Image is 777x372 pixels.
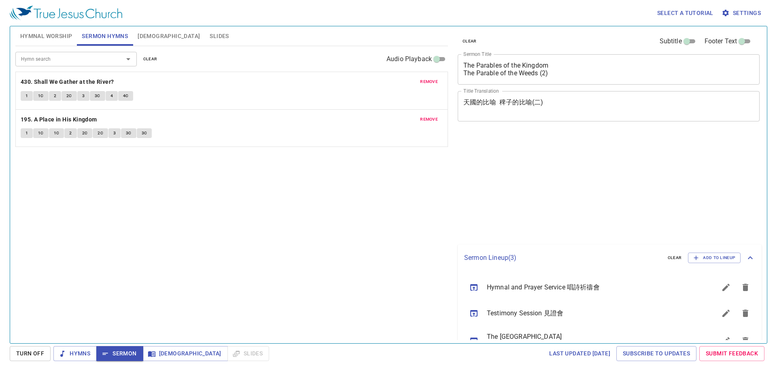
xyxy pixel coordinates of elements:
[96,346,143,361] button: Sermon
[38,130,44,137] span: 1C
[121,128,136,138] button: 3C
[10,6,122,20] img: True Jesus Church
[657,8,713,18] span: Select a tutorial
[123,53,134,65] button: Open
[463,62,754,77] textarea: The Parables of the Kingdom The Parable of the Weeds (2)
[38,92,44,100] span: 1C
[21,77,115,87] button: 430. Shall We Gather at the River?
[616,346,696,361] a: Subscribe to Updates
[420,116,438,123] span: remove
[546,346,614,361] a: Last updated [DATE]
[458,244,762,271] div: Sermon Lineup(3)clearAdd to Lineup
[66,92,72,100] span: 2C
[110,92,113,100] span: 4
[16,349,44,359] span: Turn Off
[90,91,105,101] button: 3C
[10,346,51,361] button: Turn Off
[149,349,221,359] span: [DEMOGRAPHIC_DATA]
[705,36,737,46] span: Footer Text
[21,115,97,125] b: 195. A Place in His Kingdom
[693,254,735,261] span: Add to Lineup
[668,254,682,261] span: clear
[143,55,157,63] span: clear
[386,54,432,64] span: Audio Playback
[106,91,118,101] button: 4
[103,349,136,359] span: Sermon
[54,92,56,100] span: 2
[21,128,33,138] button: 1
[108,128,121,138] button: 3
[21,91,33,101] button: 1
[49,128,64,138] button: 1C
[487,283,697,292] span: Hymnal and Prayer Service 唱詩祈禱會
[458,271,762,359] ul: sermon lineup list
[723,8,761,18] span: Settings
[663,253,687,263] button: clear
[82,130,88,137] span: 2C
[113,130,116,137] span: 3
[33,128,49,138] button: 1C
[420,78,438,85] span: remove
[454,130,700,242] iframe: from-child
[49,91,61,101] button: 2
[25,92,28,100] span: 1
[463,38,477,45] span: clear
[77,128,93,138] button: 2C
[21,115,98,125] button: 195. A Place in His Kingdom
[464,253,661,263] p: Sermon Lineup ( 3 )
[660,36,682,46] span: Subtitle
[463,98,754,114] textarea: 天國的比喻 稗子的比喻(二)
[82,31,128,41] span: Sermon Hymns
[699,346,764,361] a: Submit Feedback
[123,92,129,100] span: 4C
[415,77,443,87] button: remove
[118,91,134,101] button: 4C
[210,31,229,41] span: Slides
[64,128,76,138] button: 2
[126,130,132,137] span: 3C
[21,77,114,87] b: 430. Shall We Gather at the River?
[20,31,72,41] span: Hymnal Worship
[69,130,72,137] span: 2
[143,346,228,361] button: [DEMOGRAPHIC_DATA]
[77,91,89,101] button: 3
[706,349,758,359] span: Submit Feedback
[93,128,108,138] button: 2C
[549,349,610,359] span: Last updated [DATE]
[142,130,147,137] span: 3C
[623,349,690,359] span: Subscribe to Updates
[688,253,741,263] button: Add to Lineup
[98,130,103,137] span: 2C
[138,54,162,64] button: clear
[62,91,77,101] button: 2C
[33,91,49,101] button: 1C
[654,6,717,21] button: Select a tutorial
[415,115,443,124] button: remove
[82,92,85,100] span: 3
[95,92,100,100] span: 3C
[137,128,152,138] button: 3C
[25,130,28,137] span: 1
[487,308,697,318] span: Testimony Session 見證會
[487,332,697,342] span: The [GEOGRAPHIC_DATA]
[458,36,482,46] button: clear
[53,346,97,361] button: Hymns
[138,31,200,41] span: [DEMOGRAPHIC_DATA]
[54,130,59,137] span: 1C
[720,6,764,21] button: Settings
[60,349,90,359] span: Hymns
